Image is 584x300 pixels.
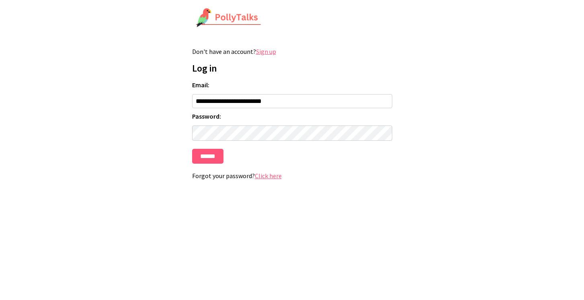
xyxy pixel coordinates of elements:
label: Password: [192,112,392,120]
p: Don't have an account? [192,47,392,55]
p: Forgot your password? [192,172,392,180]
img: PollyTalks Logo [196,8,262,28]
a: Sign up [256,47,276,55]
label: Email: [192,81,392,89]
a: Click here [255,172,282,180]
h1: Log in [192,62,392,74]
